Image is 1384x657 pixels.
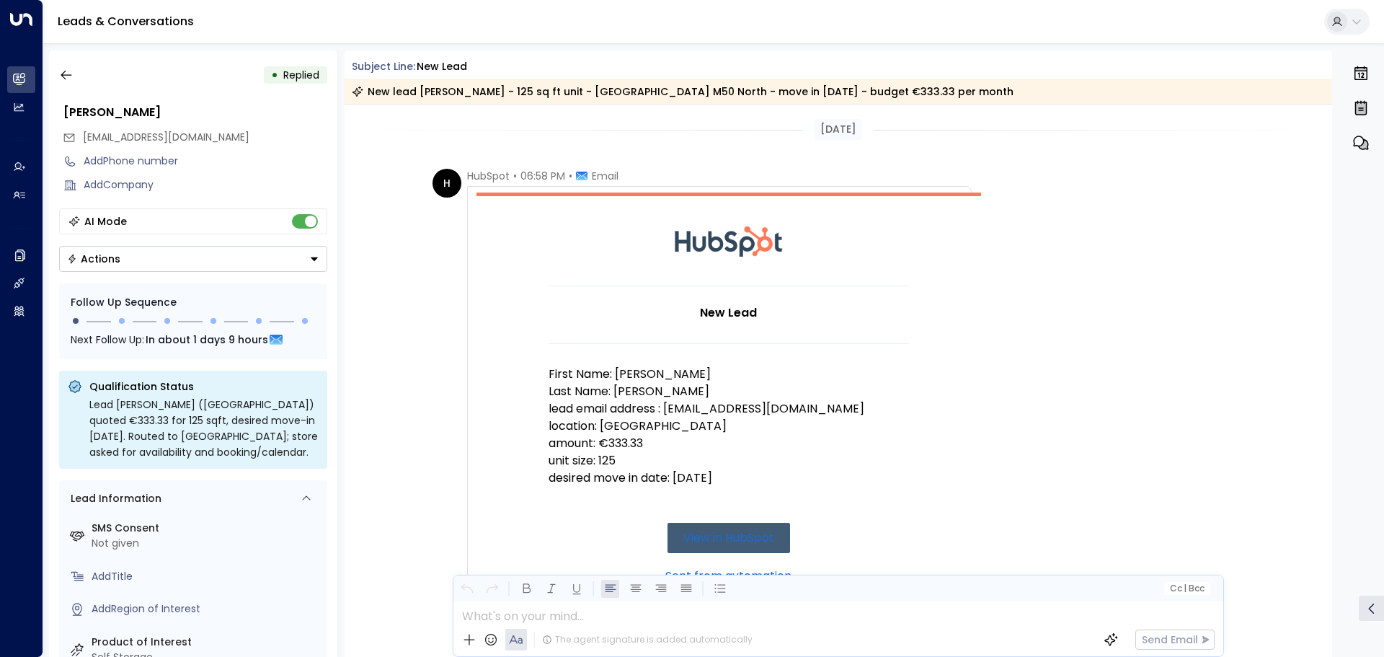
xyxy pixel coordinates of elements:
[92,569,321,584] div: AddTitle
[83,130,249,144] span: [EMAIL_ADDRESS][DOMAIN_NAME]
[83,130,249,145] span: oscar1798@icloud.com
[667,523,790,553] a: View in HubSpot
[815,119,862,140] div: [DATE]
[549,435,909,452] p: amount: €333.33
[58,13,194,30] a: Leads & Conversations
[84,214,127,229] div: AI Mode
[67,252,120,265] div: Actions
[352,84,1013,99] div: New lead [PERSON_NAME] - 125 sq ft unit - [GEOGRAPHIC_DATA] M50 North - move in [DATE] - budget €...
[71,295,316,310] div: Follow Up Sequence
[1184,583,1186,594] span: |
[146,332,268,348] span: In about 1 days 9 hours
[352,59,415,74] span: Subject Line:
[84,177,327,193] div: AddCompany
[92,635,321,650] label: Product of Interest
[549,469,909,487] p: desired move in date: [DATE]
[63,104,327,121] div: [PERSON_NAME]
[89,397,319,460] div: Lead [PERSON_NAME] ([GEOGRAPHIC_DATA]) quoted €333.33 for 125 sqft, desired move-in [DATE]. Route...
[283,68,319,82] span: Replied
[549,418,909,435] p: location: [GEOGRAPHIC_DATA]
[1163,582,1210,596] button: Cc|Bcc
[592,169,618,183] span: Email
[569,169,572,183] span: •
[458,580,476,598] button: Undo
[513,169,517,183] span: •
[432,169,461,198] div: H
[71,332,316,348] div: Next Follow Up:
[542,633,753,646] div: The agent signature is added automatically
[271,62,278,88] div: •
[665,568,791,585] a: Sent from automation
[92,521,321,536] label: SMS Consent
[549,383,909,400] p: Last Name: [PERSON_NAME]
[483,580,501,598] button: Redo
[92,536,321,551] div: Not given
[549,304,909,322] h1: New Lead
[84,154,327,169] div: AddPhone number
[675,196,783,286] img: HubSpot
[1169,583,1204,594] span: Cc Bcc
[66,491,161,506] div: Lead Information
[92,601,321,617] div: AddRegion of Interest
[520,169,565,183] span: 06:58 PM
[89,379,319,394] p: Qualification Status
[59,246,327,272] div: Button group with a nested menu
[417,59,467,74] div: New Lead
[549,400,909,418] p: lead email address : [EMAIL_ADDRESS][DOMAIN_NAME]
[59,246,327,272] button: Actions
[549,366,909,383] p: First Name: [PERSON_NAME]
[549,452,909,469] p: unit size: 125
[467,169,510,183] span: HubSpot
